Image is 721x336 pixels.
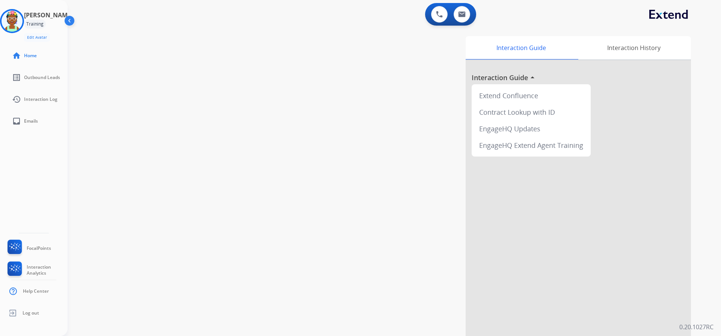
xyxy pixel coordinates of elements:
span: Help Center [23,288,49,294]
h3: [PERSON_NAME] [24,11,73,20]
img: avatar [2,11,23,32]
div: Extend Confluence [475,87,588,104]
div: Contract Lookup with ID [475,104,588,120]
span: Interaction Log [24,96,57,102]
div: EngageHQ Extend Agent Training [475,137,588,154]
div: Training [24,20,46,29]
span: Outbound Leads [24,74,60,81]
p: 0.20.1027RC [679,322,713,331]
div: EngageHQ Updates [475,120,588,137]
button: Edit Avatar [24,33,50,42]
a: FocalPoints [6,240,51,257]
mat-icon: list_alt [12,73,21,82]
a: Interaction Analytics [6,262,68,279]
span: Home [24,53,37,59]
mat-icon: home [12,51,21,60]
mat-icon: history [12,95,21,104]
span: Interaction Analytics [27,264,68,276]
span: Emails [24,118,38,124]
span: FocalPoints [27,245,51,251]
mat-icon: inbox [12,117,21,126]
span: Log out [23,310,39,316]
